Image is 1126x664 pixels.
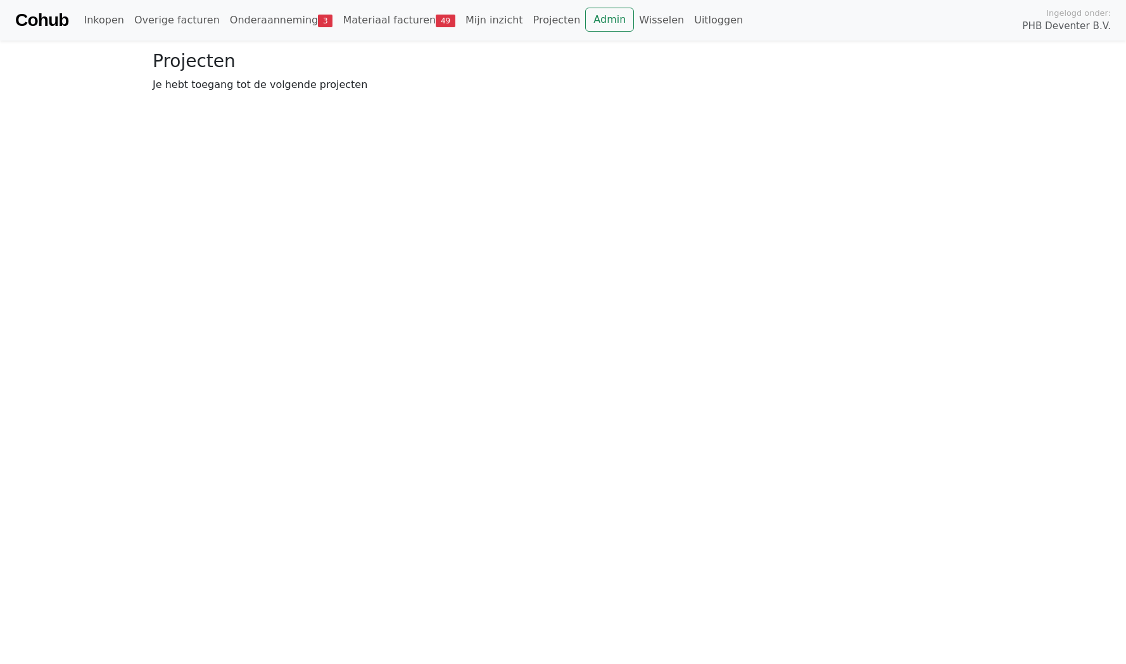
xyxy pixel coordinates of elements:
[528,8,586,33] a: Projecten
[153,51,973,72] h3: Projecten
[689,8,748,33] a: Uitloggen
[634,8,689,33] a: Wisselen
[338,8,460,33] a: Materiaal facturen49
[318,15,332,27] span: 3
[15,5,68,35] a: Cohub
[1046,7,1111,19] span: Ingelogd onder:
[153,77,973,92] p: Je hebt toegang tot de volgende projecten
[225,8,338,33] a: Onderaanneming3
[460,8,528,33] a: Mijn inzicht
[79,8,129,33] a: Inkopen
[1022,19,1111,34] span: PHB Deventer B.V.
[436,15,455,27] span: 49
[129,8,225,33] a: Overige facturen
[585,8,634,32] a: Admin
